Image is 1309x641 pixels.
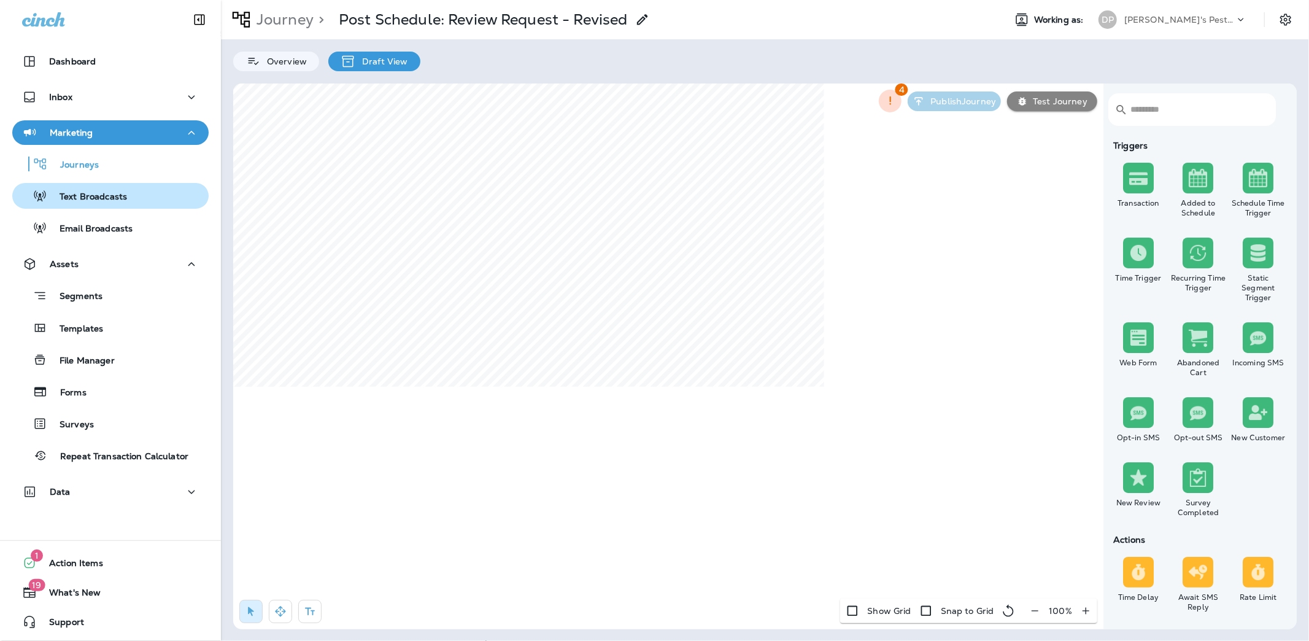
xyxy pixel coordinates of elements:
p: Journeys [48,160,99,171]
span: Working as: [1034,15,1086,25]
div: Static Segment Trigger [1230,273,1286,303]
p: Journey [252,10,314,29]
button: File Manager [12,347,209,373]
button: Surveys [12,411,209,437]
span: Support [37,617,84,632]
div: Triggers [1108,141,1288,150]
button: Journeys [12,151,209,177]
div: New Review [1111,498,1166,508]
button: Dashboard [12,49,209,74]
p: Segments [47,291,102,303]
div: Recurring Time Trigger [1171,273,1226,293]
p: Forms [48,387,87,399]
div: Time Trigger [1111,273,1166,283]
div: Survey Completed [1171,498,1226,518]
div: Incoming SMS [1230,358,1286,368]
div: Actions [1108,535,1288,545]
div: Opt-out SMS [1171,433,1226,443]
div: Rate Limit [1230,592,1286,602]
div: Time Delay [1111,592,1166,602]
p: Data [50,487,71,497]
p: Marketing [50,128,93,138]
button: Segments [12,282,209,309]
p: > [314,10,324,29]
button: Text Broadcasts [12,183,209,209]
p: Text Broadcasts [47,192,127,203]
button: Assets [12,252,209,276]
span: 19 [28,579,45,591]
p: Email Broadcasts [47,223,133,235]
p: File Manager [47,355,115,367]
p: 100 % [1049,606,1072,616]
span: Action Items [37,558,103,573]
button: Support [12,610,209,634]
p: Show Grid [867,606,911,616]
button: Data [12,480,209,504]
button: Marketing [12,120,209,145]
button: Forms [12,379,209,405]
p: Post Schedule: Review Request - Revised [339,10,627,29]
button: 19What's New [12,580,209,605]
div: New Customer [1230,433,1286,443]
button: Test Journey [1007,91,1097,111]
div: Await SMS Reply [1171,592,1226,612]
button: Email Broadcasts [12,215,209,241]
span: What's New [37,588,101,602]
div: DP [1099,10,1117,29]
span: 1 [31,550,43,562]
button: Settings [1275,9,1297,31]
div: Added to Schedule [1171,198,1226,218]
p: Dashboard [49,56,96,66]
p: Templates [47,324,103,335]
button: 1Action Items [12,551,209,575]
div: Abandoned Cart [1171,358,1226,378]
div: Transaction [1111,198,1166,208]
p: Draft View [356,56,407,66]
button: Repeat Transaction Calculator [12,443,209,468]
button: Inbox [12,85,209,109]
p: [PERSON_NAME]'s Pest Control [1124,15,1235,25]
p: Inbox [49,92,72,102]
div: Opt-in SMS [1111,433,1166,443]
div: Schedule Time Trigger [1230,198,1286,218]
div: Web Form [1111,358,1166,368]
p: Repeat Transaction Calculator [48,451,188,463]
button: Collapse Sidebar [182,7,217,32]
p: Test Journey [1028,96,1087,106]
p: Snap to Grid [941,606,994,616]
p: Assets [50,259,79,269]
p: Overview [261,56,307,66]
p: Surveys [47,419,94,431]
span: 4 [895,84,908,96]
button: Templates [12,315,209,341]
